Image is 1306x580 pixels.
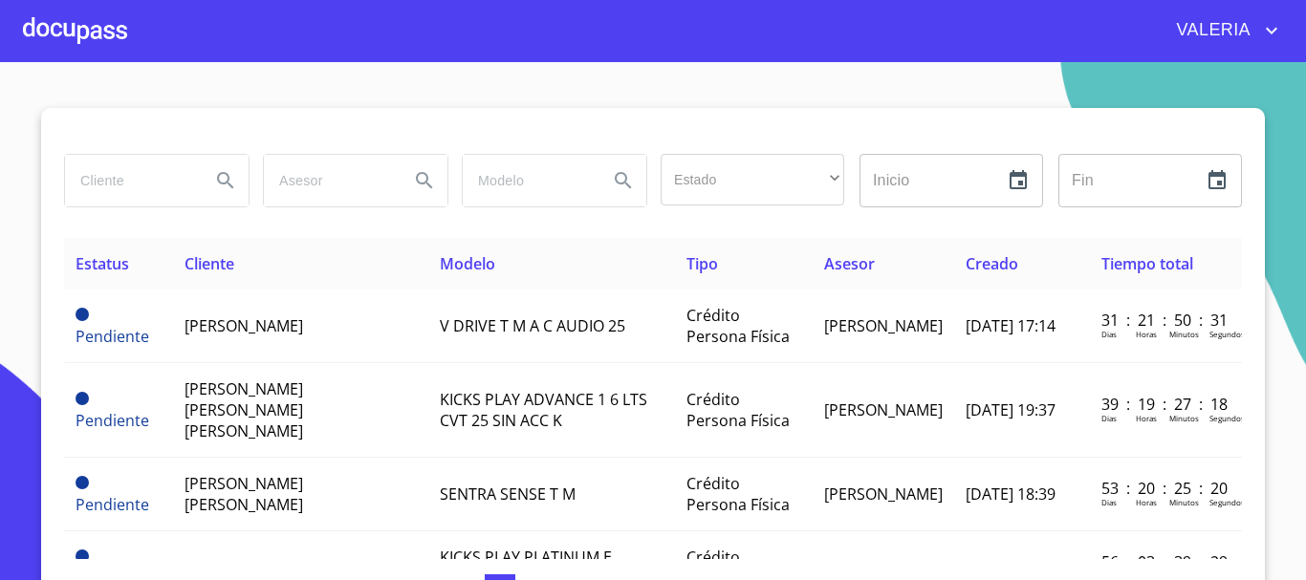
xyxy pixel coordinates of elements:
span: VALERIA [1163,15,1261,46]
span: [PERSON_NAME] [824,557,943,578]
span: [DATE] 19:37 [966,399,1056,420]
span: Creado [966,253,1018,274]
span: Pendiente [76,410,149,431]
p: 39 : 19 : 27 : 18 [1101,394,1230,415]
p: Dias [1101,413,1117,423]
p: Minutos [1169,329,1199,339]
span: Asesor [824,253,875,274]
span: Estatus [76,253,129,274]
span: [DATE] 18:39 [966,483,1056,505]
span: Crédito Persona Física [686,389,790,431]
span: Tipo [686,253,718,274]
p: Segundos [1209,413,1245,423]
span: Crédito Persona Física [686,305,790,347]
span: Modelo [440,253,495,274]
p: Horas [1136,329,1157,339]
button: Search [402,158,447,204]
input: search [65,155,195,206]
p: Segundos [1209,497,1245,507]
p: Horas [1136,497,1157,507]
button: Search [203,158,249,204]
span: [DATE] 11:25 [966,557,1056,578]
button: account of current user [1163,15,1284,46]
span: Pendiente [76,308,89,321]
p: Segundos [1209,329,1245,339]
span: Tiempo total [1101,253,1193,274]
span: Pendiente [76,326,149,347]
input: search [264,155,394,206]
span: Pendiente [76,476,89,489]
span: Pendiente [76,392,89,405]
p: Minutos [1169,413,1199,423]
input: search [463,155,593,206]
div: ​ [661,154,844,205]
p: 31 : 21 : 50 : 31 [1101,310,1230,331]
span: Crédito Persona Física [686,473,790,515]
span: [PERSON_NAME] [824,483,943,505]
span: [PERSON_NAME] [PERSON_NAME] [PERSON_NAME] [185,378,303,441]
span: [DATE] 17:14 [966,315,1056,336]
p: 56 : 03 : 39 : 29 [1101,551,1230,572]
p: Horas [1136,413,1157,423]
span: Pendiente [76,494,149,515]
p: Dias [1101,329,1117,339]
p: 53 : 20 : 25 : 20 [1101,478,1230,499]
span: V DRIVE T M A C AUDIO 25 [440,315,625,336]
span: [PERSON_NAME] [824,315,943,336]
button: Search [600,158,646,204]
span: [PERSON_NAME] [185,557,303,578]
span: [PERSON_NAME] [185,315,303,336]
span: Cliente [185,253,234,274]
span: [PERSON_NAME] [PERSON_NAME] [185,473,303,515]
span: KICKS PLAY ADVANCE 1 6 LTS CVT 25 SIN ACC K [440,389,647,431]
span: Pendiente [76,549,89,563]
p: Dias [1101,497,1117,507]
span: [PERSON_NAME] [824,399,943,420]
p: Minutos [1169,497,1199,507]
span: SENTRA SENSE T M [440,483,576,505]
